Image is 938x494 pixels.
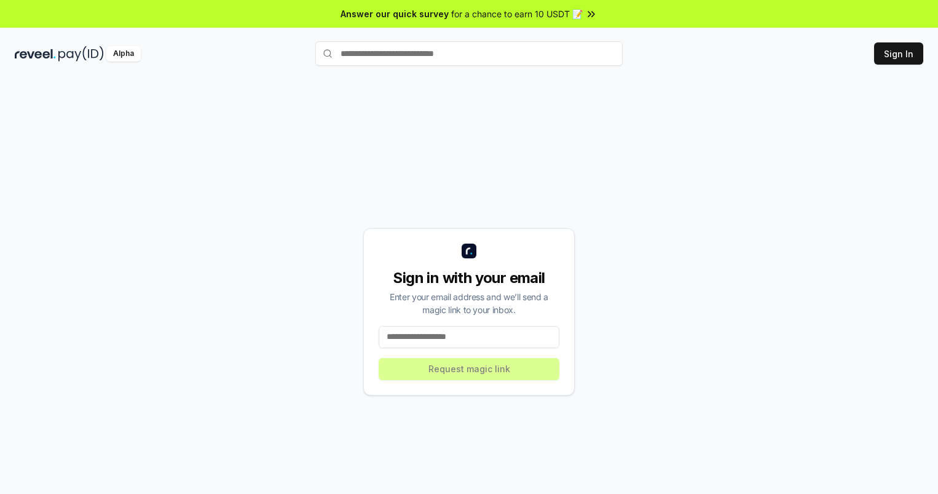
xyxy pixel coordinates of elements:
img: pay_id [58,46,104,62]
span: for a chance to earn 10 USDT 📝 [451,7,583,20]
div: Sign in with your email [379,268,559,288]
span: Answer our quick survey [341,7,449,20]
img: reveel_dark [15,46,56,62]
img: logo_small [462,244,476,258]
button: Sign In [874,42,923,65]
div: Enter your email address and we’ll send a magic link to your inbox. [379,290,559,316]
div: Alpha [106,46,141,62]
